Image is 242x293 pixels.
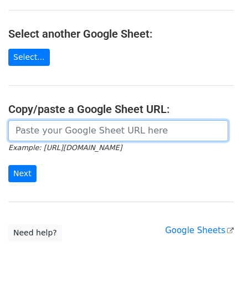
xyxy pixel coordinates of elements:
[8,27,234,40] h4: Select another Google Sheet:
[187,240,242,293] iframe: Chat Widget
[8,102,234,116] h4: Copy/paste a Google Sheet URL:
[8,224,62,241] a: Need help?
[165,225,234,235] a: Google Sheets
[8,49,50,66] a: Select...
[8,120,228,141] input: Paste your Google Sheet URL here
[8,143,122,152] small: Example: [URL][DOMAIN_NAME]
[8,165,37,182] input: Next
